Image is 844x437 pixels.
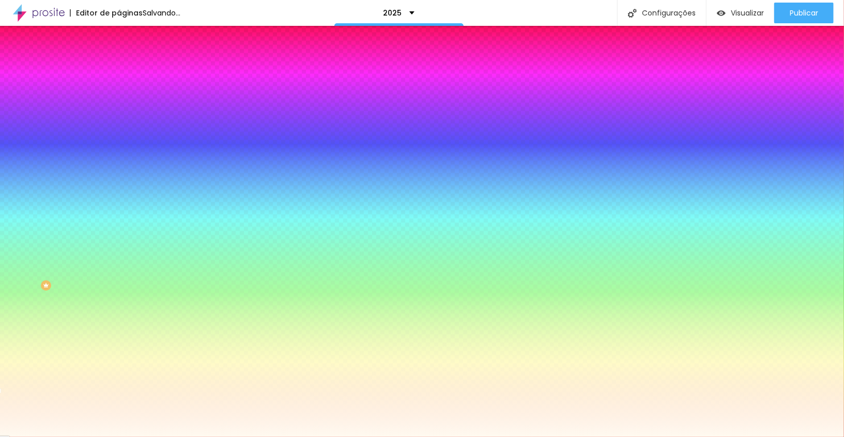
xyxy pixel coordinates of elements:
span: Visualizar [731,9,764,17]
div: Salvando... [143,9,180,17]
div: Editor de páginas [70,9,143,17]
span: Publicar [790,9,818,17]
img: Icone [628,9,637,18]
button: Visualizar [707,3,774,23]
img: view-1.svg [717,9,726,18]
p: 2025 [383,9,402,17]
button: Publicar [774,3,834,23]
